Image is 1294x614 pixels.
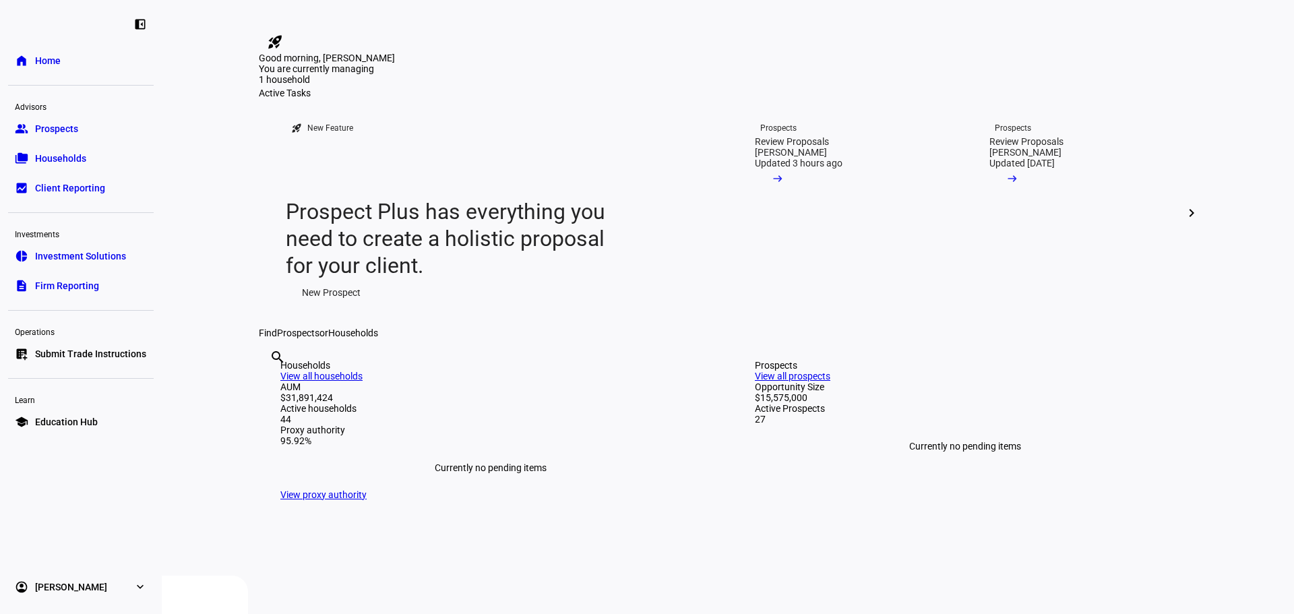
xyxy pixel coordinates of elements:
div: Updated [DATE] [989,158,1055,168]
div: Active Tasks [259,88,1197,98]
span: Investment Solutions [35,249,126,263]
span: Firm Reporting [35,279,99,293]
eth-mat-symbol: home [15,54,28,67]
eth-mat-symbol: left_panel_close [133,18,147,31]
div: Operations [8,321,154,340]
div: Find or [259,328,1197,338]
div: Currently no pending items [280,446,701,489]
div: Updated 3 hours ago [755,158,842,168]
div: Proxy authority [280,425,701,435]
div: Review Proposals [989,136,1064,147]
mat-icon: search [270,349,286,365]
a: descriptionFirm Reporting [8,272,154,299]
input: Enter name of prospect or household [270,367,272,383]
div: Opportunity Size [755,381,1175,392]
span: Households [328,328,378,338]
mat-icon: arrow_right_alt [1006,172,1019,185]
a: groupProspects [8,115,154,142]
span: Education Hub [35,415,98,429]
eth-mat-symbol: school [15,415,28,429]
div: 44 [280,414,701,425]
div: [PERSON_NAME] [755,147,827,158]
span: [PERSON_NAME] [35,580,107,594]
span: Prospects [35,122,78,135]
div: [PERSON_NAME] [989,147,1061,158]
a: ProspectsReview Proposals[PERSON_NAME]Updated [DATE] [968,98,1192,328]
div: Prospects [995,123,1031,133]
a: View all prospects [755,371,830,381]
div: Households [280,360,701,371]
div: Active households [280,403,701,414]
eth-mat-symbol: group [15,122,28,135]
a: homeHome [8,47,154,74]
div: Prospects [755,360,1175,371]
mat-icon: rocket_launch [291,123,302,133]
eth-mat-symbol: list_alt_add [15,347,28,361]
span: Households [35,152,86,165]
a: pie_chartInvestment Solutions [8,243,154,270]
div: Investments [8,224,154,243]
div: AUM [280,381,701,392]
div: Currently no pending items [755,425,1175,468]
span: You are currently managing [259,63,374,74]
div: Active Prospects [755,403,1175,414]
div: 1 household [259,74,394,88]
a: bid_landscapeClient Reporting [8,175,154,202]
div: $31,891,424 [280,392,701,403]
eth-mat-symbol: description [15,279,28,293]
eth-mat-symbol: folder_copy [15,152,28,165]
a: View proxy authority [280,489,367,500]
span: Client Reporting [35,181,105,195]
div: New Feature [307,123,353,133]
button: New Prospect [286,279,377,306]
eth-mat-symbol: account_circle [15,580,28,594]
eth-mat-symbol: expand_more [133,580,147,594]
mat-icon: rocket_launch [267,34,283,50]
a: ProspectsReview Proposals[PERSON_NAME]Updated 3 hours ago [733,98,957,328]
span: Submit Trade Instructions [35,347,146,361]
span: Home [35,54,61,67]
div: Good morning, [PERSON_NAME] [259,53,1197,63]
span: New Prospect [302,279,361,306]
eth-mat-symbol: bid_landscape [15,181,28,195]
eth-mat-symbol: pie_chart [15,249,28,263]
div: $15,575,000 [755,392,1175,403]
a: folder_copyHouseholds [8,145,154,172]
div: Prospect Plus has everything you need to create a holistic proposal for your client. [286,198,618,279]
div: Advisors [8,96,154,115]
div: Learn [8,390,154,408]
mat-icon: chevron_right [1183,205,1200,221]
a: View all households [280,371,363,381]
div: 27 [755,414,1175,425]
div: Review Proposals [755,136,829,147]
div: Prospects [760,123,797,133]
div: 95.92% [280,435,701,446]
span: Prospects [277,328,319,338]
mat-icon: arrow_right_alt [771,172,784,185]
